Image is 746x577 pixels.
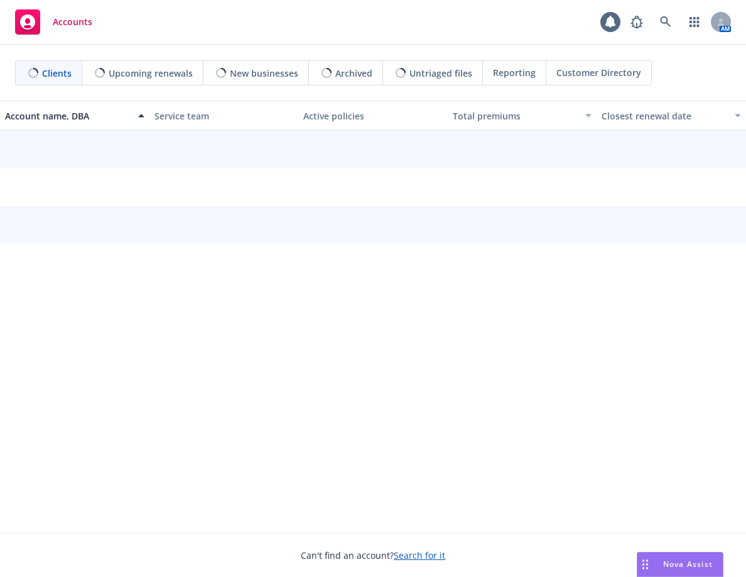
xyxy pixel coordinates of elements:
[637,552,723,577] button: Nova Assist
[42,67,72,80] span: Clients
[10,4,97,40] a: Accounts
[637,552,653,576] div: Drag to move
[624,9,649,35] a: Report a Bug
[5,109,131,123] div: Account name, DBA
[453,109,578,123] div: Total premiums
[556,66,641,79] span: Customer Directory
[149,101,299,131] button: Service team
[394,549,445,561] a: Search for it
[335,67,372,80] span: Archived
[298,101,448,131] button: Active policies
[409,67,472,80] span: Untriaged files
[109,67,193,80] span: Upcoming renewals
[230,67,298,80] span: New businesses
[303,109,443,123] div: Active policies
[154,109,294,123] div: Service team
[493,66,536,79] span: Reporting
[653,9,678,35] a: Search
[602,109,727,123] div: Closest renewal date
[682,9,707,35] a: Switch app
[53,17,92,27] span: Accounts
[663,559,713,569] span: Nova Assist
[448,101,597,131] button: Total premiums
[597,101,746,131] button: Closest renewal date
[301,549,445,562] span: Can't find an account?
